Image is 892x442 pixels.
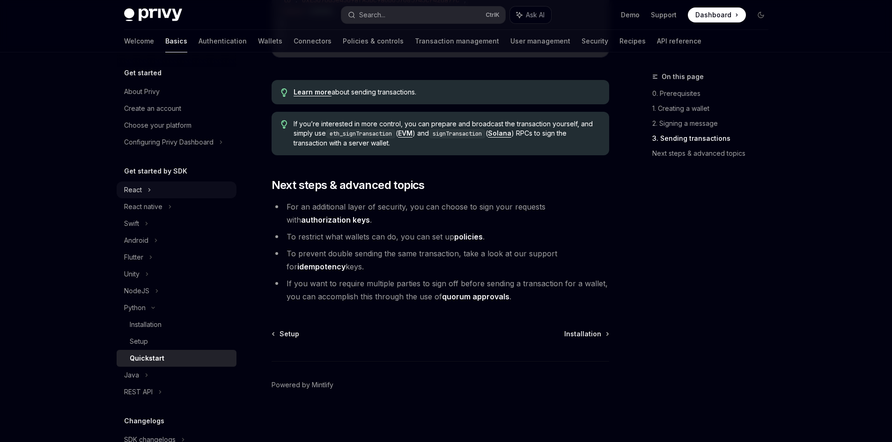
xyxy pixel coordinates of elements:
[272,200,609,226] li: For an additional layer of security, you can choose to sign your requests with .
[294,119,599,148] span: If you’re interested in more control, you can prepare and broadcast the transaction yourself, and...
[124,184,142,196] div: React
[398,129,413,138] a: EVM
[124,30,154,52] a: Welcome
[652,86,776,101] a: 0. Prerequisites
[510,7,551,23] button: Ask AI
[753,7,768,22] button: Toggle dark mode
[326,129,396,138] code: eth_signTransaction
[564,329,608,339] a: Installation
[297,262,346,272] a: idempotency
[124,285,149,297] div: NodeJS
[281,120,288,129] svg: Tip
[695,10,731,20] span: Dashboard
[117,83,236,100] a: About Privy
[488,129,511,138] a: Solana
[130,319,162,330] div: Installation
[165,30,187,52] a: Basics
[564,329,601,339] span: Installation
[657,30,701,52] a: API reference
[454,232,483,242] a: policies
[124,252,143,263] div: Flutter
[124,386,153,398] div: REST API
[442,292,509,302] a: quorum approvals
[273,329,299,339] a: Setup
[199,30,247,52] a: Authentication
[341,7,505,23] button: Search...CtrlK
[272,247,609,273] li: To prevent double sending the same transaction, take a look at our support for keys.
[130,353,164,364] div: Quickstart
[258,30,282,52] a: Wallets
[651,10,677,20] a: Support
[294,88,332,96] a: Learn more
[124,218,139,229] div: Swift
[294,30,332,52] a: Connectors
[280,329,299,339] span: Setup
[117,333,236,350] a: Setup
[124,103,181,114] div: Create an account
[526,10,545,20] span: Ask AI
[429,129,486,138] code: signTransaction
[272,178,425,193] span: Next steps & advanced topics
[117,117,236,134] a: Choose your platform
[272,230,609,243] li: To restrict what wallets can do, you can set up .
[124,166,187,177] h5: Get started by SDK
[117,350,236,367] a: Quickstart
[124,8,182,22] img: dark logo
[662,71,704,82] span: On this page
[124,415,164,427] h5: Changelogs
[301,215,370,225] a: authorization keys
[652,116,776,131] a: 2. Signing a message
[415,30,499,52] a: Transaction management
[124,86,160,97] div: About Privy
[124,201,162,212] div: React native
[294,87,599,97] span: about sending transactions.
[343,30,404,52] a: Policies & controls
[652,131,776,146] a: 3. Sending transactions
[272,380,333,390] a: Powered by Mintlify
[272,277,609,303] li: If you want to require multiple parties to sign off before sending a transaction for a wallet, yo...
[652,101,776,116] a: 1. Creating a wallet
[130,336,148,347] div: Setup
[124,235,148,246] div: Android
[688,7,746,22] a: Dashboard
[124,268,140,280] div: Unity
[124,67,162,79] h5: Get started
[510,30,570,52] a: User management
[619,30,646,52] a: Recipes
[359,9,385,21] div: Search...
[582,30,608,52] a: Security
[124,137,214,148] div: Configuring Privy Dashboard
[124,120,192,131] div: Choose your platform
[124,370,139,381] div: Java
[117,316,236,333] a: Installation
[124,302,146,313] div: Python
[652,146,776,161] a: Next steps & advanced topics
[117,100,236,117] a: Create an account
[486,11,500,19] span: Ctrl K
[621,10,640,20] a: Demo
[281,88,288,97] svg: Tip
